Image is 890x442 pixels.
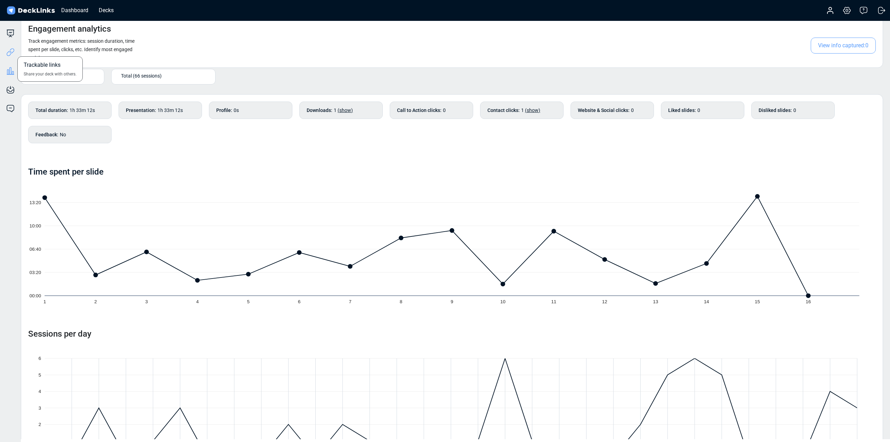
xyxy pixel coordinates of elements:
[28,329,876,339] h4: Sessions per day
[35,107,68,114] b: Total duration :
[397,107,442,114] b: Call to Action clicks :
[755,299,760,304] tspan: 15
[28,167,104,177] h4: Time spent per slide
[234,107,239,113] span: 0s
[697,107,700,113] span: 0
[126,107,156,114] b: Presentation :
[487,107,520,114] b: Contact clicks :
[631,107,634,113] span: 0
[39,422,41,427] tspan: 2
[39,389,41,394] tspan: 4
[30,223,41,228] tspan: 10:00
[334,107,353,113] span: 1
[247,299,250,304] tspan: 5
[28,24,111,34] h4: Engagement analytics
[6,6,56,16] img: DeckLinks
[30,270,41,275] tspan: 03:20
[451,299,453,304] tspan: 9
[24,61,60,71] span: Trackable links
[400,299,402,304] tspan: 8
[30,293,41,298] tspan: 00:00
[28,38,135,61] small: Track engagement metrics: session duration, time spent per slide, clicks, etc. Identify most enga...
[793,107,796,113] span: 0
[157,107,183,113] span: 1h 33m 12s
[43,299,46,304] tspan: 1
[307,107,332,114] b: Downloads :
[58,6,92,15] div: Dashboard
[94,299,97,304] tspan: 2
[653,299,658,304] tspan: 13
[196,299,199,304] tspan: 4
[24,71,76,77] span: Share your deck with others.
[95,6,117,15] div: Decks
[500,299,505,304] tspan: 10
[811,38,876,54] span: View info captured: 0
[806,299,811,304] tspan: 16
[759,107,792,114] b: Disliked slides :
[525,107,540,113] span: (show)
[30,247,41,252] tspan: 06:40
[298,299,300,304] tspan: 6
[602,299,607,304] tspan: 12
[349,299,351,304] tspan: 7
[668,107,696,114] b: Liked slides :
[121,72,162,79] span: Total (66 sessions)
[578,107,630,114] b: Website & Social clicks :
[30,200,41,205] tspan: 13:20
[70,107,95,113] span: 1h 33m 12s
[443,107,446,113] span: 0
[35,131,58,138] b: Feedback :
[39,356,41,361] tspan: 6
[216,107,232,114] b: Profile :
[704,299,709,304] tspan: 14
[551,299,556,304] tspan: 11
[39,372,41,377] tspan: 5
[60,132,66,137] span: No
[145,299,148,304] tspan: 3
[39,405,41,411] tspan: 3
[338,107,353,113] span: (show)
[521,107,540,113] span: 1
